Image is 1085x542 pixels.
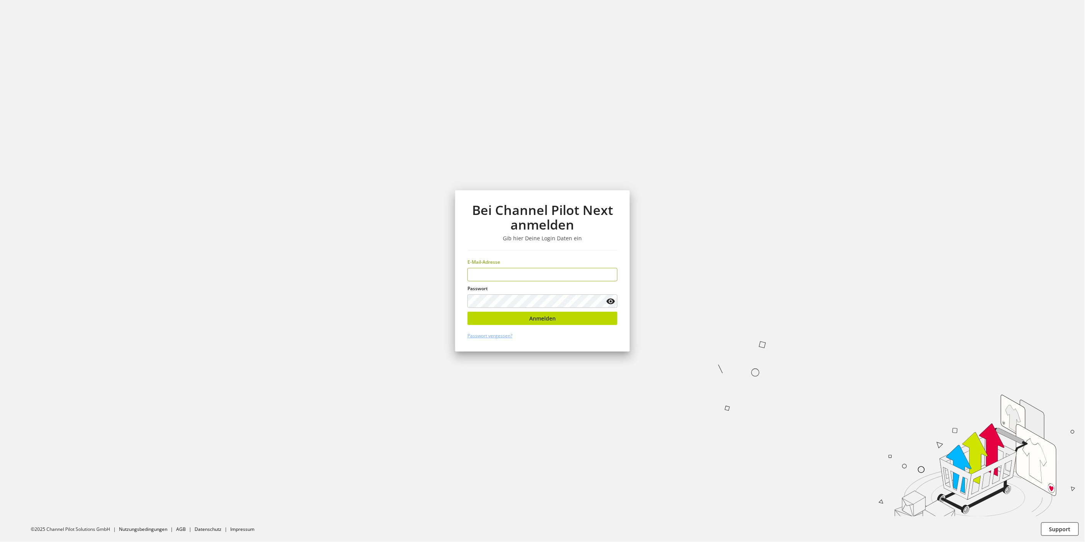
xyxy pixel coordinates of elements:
a: Impressum [230,526,254,532]
button: Support [1041,522,1079,536]
h1: Bei Channel Pilot Next anmelden [467,203,618,232]
li: ©2025 Channel Pilot Solutions GmbH [31,526,119,533]
span: E-Mail-Adresse [467,259,500,265]
a: Nutzungsbedingungen [119,526,167,532]
a: AGB [176,526,186,532]
span: Support [1049,525,1071,533]
span: Passwort [467,285,488,292]
a: Passwort vergessen? [467,332,512,339]
span: Anmelden [529,314,556,322]
button: Anmelden [467,312,618,325]
a: Datenschutz [195,526,221,532]
h3: Gib hier Deine Login Daten ein [467,235,618,242]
